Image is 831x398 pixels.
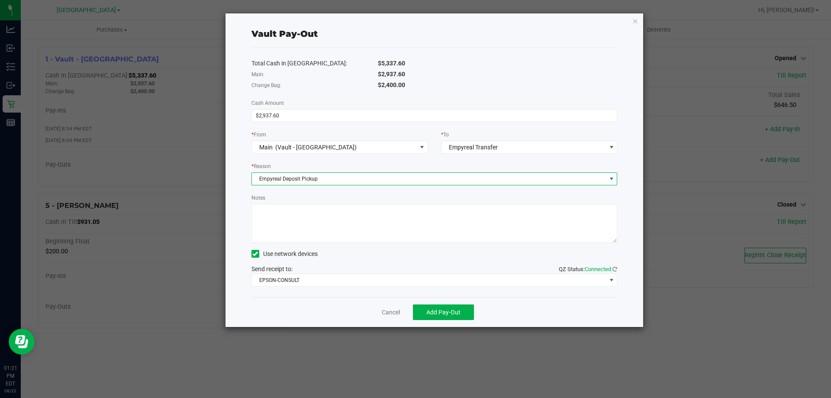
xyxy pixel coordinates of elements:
[251,100,284,106] span: Cash Amount
[251,265,293,272] span: Send receipt to:
[251,131,266,139] label: From
[251,82,281,88] span: Change Bag:
[9,329,35,355] iframe: Resource center
[251,249,318,259] label: Use network devices
[585,266,611,272] span: Connected
[251,194,265,202] label: Notes
[449,144,498,151] span: Empyreal Transfer
[251,27,318,40] div: Vault Pay-Out
[426,309,461,316] span: Add Pay-Out
[559,266,617,272] span: QZ Status:
[378,71,405,78] span: $2,937.60
[378,60,405,67] span: $5,337.60
[252,274,606,286] span: EPSON-CONSULT
[251,162,271,170] label: Reason
[251,60,347,67] span: Total Cash in [GEOGRAPHIC_DATA]:
[259,144,273,151] span: Main
[275,144,357,151] span: (Vault - [GEOGRAPHIC_DATA])
[413,304,474,320] button: Add Pay-Out
[251,71,264,78] span: Main:
[378,81,405,88] span: $2,400.00
[441,131,449,139] label: To
[252,173,606,185] span: Empyreal Deposit Pickup
[382,308,400,317] a: Cancel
